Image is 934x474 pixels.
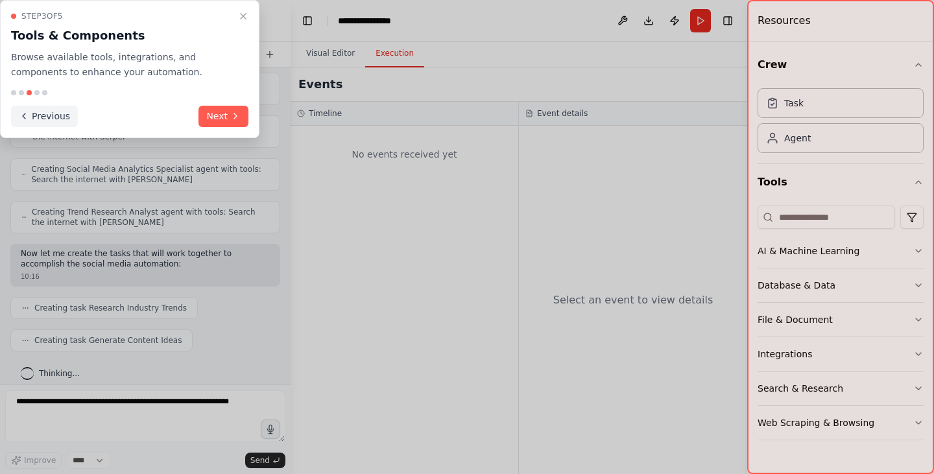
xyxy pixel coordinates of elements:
[235,8,251,24] button: Close walkthrough
[11,27,233,45] h3: Tools & Components
[198,106,248,127] button: Next
[11,50,233,80] p: Browse available tools, integrations, and components to enhance your automation.
[11,106,78,127] button: Previous
[21,11,63,21] span: Step 3 of 5
[298,12,317,30] button: Hide left sidebar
